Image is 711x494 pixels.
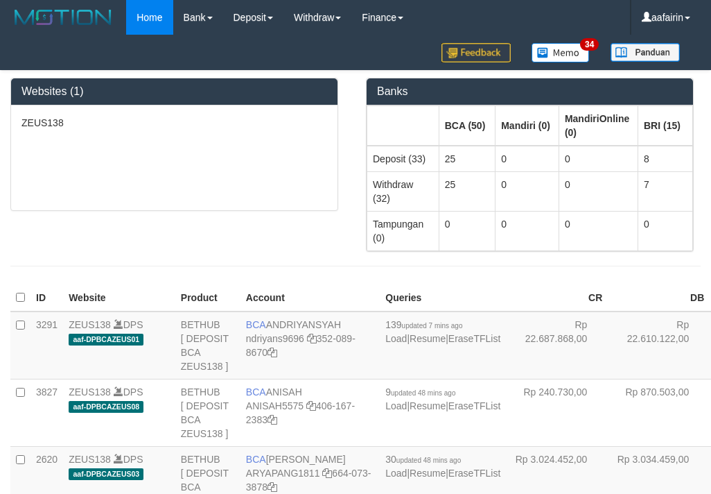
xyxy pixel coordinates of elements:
[385,319,500,344] span: | |
[69,401,143,413] span: aaf-DPBCAZEUS08
[410,468,446,479] a: Resume
[267,414,277,425] a: Copy 4061672383 to clipboard
[521,35,600,70] a: 34
[240,379,380,446] td: ANISAH 406-167-2383
[611,43,680,62] img: panduan.png
[30,379,63,446] td: 3827
[506,312,608,380] td: Rp 22.687.868,00
[385,454,461,465] span: 30
[21,116,327,130] p: ZEUS138
[380,284,506,312] th: Queries
[506,379,608,446] td: Rp 240.730,00
[391,389,455,397] span: updated 48 mins ago
[69,386,111,398] a: ZEUS138
[10,7,116,28] img: MOTION_logo.png
[580,38,599,51] span: 34
[306,400,316,411] a: Copy ANISAH5575 to clipboard
[532,43,590,62] img: Button%20Memo.svg
[63,312,175,380] td: DPS
[246,386,266,398] span: BCA
[175,379,240,446] td: BETHUB [ DEPOSIT BCA ZEUS138 ]
[175,312,240,380] td: BETHUB [ DEPOSIT BCA ZEUS138 ]
[69,334,143,346] span: aaf-DPBCAZEUS01
[638,146,692,172] td: 8
[322,468,332,479] a: Copy ARYAPANG1811 to clipboard
[410,333,446,344] a: Resume
[559,146,638,172] td: 0
[638,211,692,250] td: 0
[69,319,111,330] a: ZEUS138
[608,379,710,446] td: Rp 870.503,00
[385,468,407,479] a: Load
[441,43,511,62] img: Feedback.jpg
[495,171,559,211] td: 0
[559,171,638,211] td: 0
[448,468,500,479] a: EraseTFList
[246,400,304,411] a: ANISAH5575
[638,105,692,146] th: Group: activate to sort column ascending
[377,85,683,98] h3: Banks
[175,284,240,312] th: Product
[246,319,266,330] span: BCA
[246,468,320,479] a: ARYAPANG1811
[608,284,710,312] th: DB
[246,454,266,465] span: BCA
[63,379,175,446] td: DPS
[385,386,500,411] span: | |
[69,468,143,480] span: aaf-DPBCAZEUS03
[402,322,463,330] span: updated 7 mins ago
[267,482,277,493] a: Copy 6640733878 to clipboard
[439,105,495,146] th: Group: activate to sort column ascending
[385,454,500,479] span: | |
[367,146,439,172] td: Deposit (33)
[30,312,63,380] td: 3291
[638,171,692,211] td: 7
[495,211,559,250] td: 0
[608,312,710,380] td: Rp 22.610.122,00
[30,284,63,312] th: ID
[495,146,559,172] td: 0
[240,312,380,380] td: ANDRIYANSYAH 352-089-8670
[246,333,304,344] a: ndriyans9696
[506,284,608,312] th: CR
[21,85,327,98] h3: Websites (1)
[410,400,446,411] a: Resume
[385,333,407,344] a: Load
[367,211,439,250] td: Tampungan (0)
[240,284,380,312] th: Account
[559,211,638,250] td: 0
[63,284,175,312] th: Website
[267,347,277,358] a: Copy 3520898670 to clipboard
[495,105,559,146] th: Group: activate to sort column ascending
[559,105,638,146] th: Group: activate to sort column ascending
[367,171,439,211] td: Withdraw (32)
[385,386,455,398] span: 9
[439,146,495,172] td: 25
[439,171,495,211] td: 25
[367,105,439,146] th: Group: activate to sort column ascending
[385,319,462,330] span: 139
[307,333,317,344] a: Copy ndriyans9696 to clipboard
[69,454,111,465] a: ZEUS138
[396,457,461,464] span: updated 48 mins ago
[448,333,500,344] a: EraseTFList
[439,211,495,250] td: 0
[385,400,407,411] a: Load
[448,400,500,411] a: EraseTFList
